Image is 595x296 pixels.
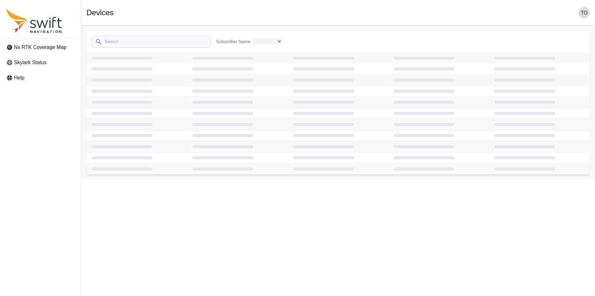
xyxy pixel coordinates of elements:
img: user photo [578,7,590,18]
span: Help [14,74,24,82]
h1: Devices [86,9,113,17]
span: Nx RTK Coverage Map [14,44,66,51]
a: Skylark Status [4,56,77,69]
a: Help [4,71,77,84]
a: Nx RTK Coverage Map [4,41,77,54]
label: Subscriber Name [216,38,250,45]
input: Search [92,36,211,48]
span: Skylark Status [14,59,46,66]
